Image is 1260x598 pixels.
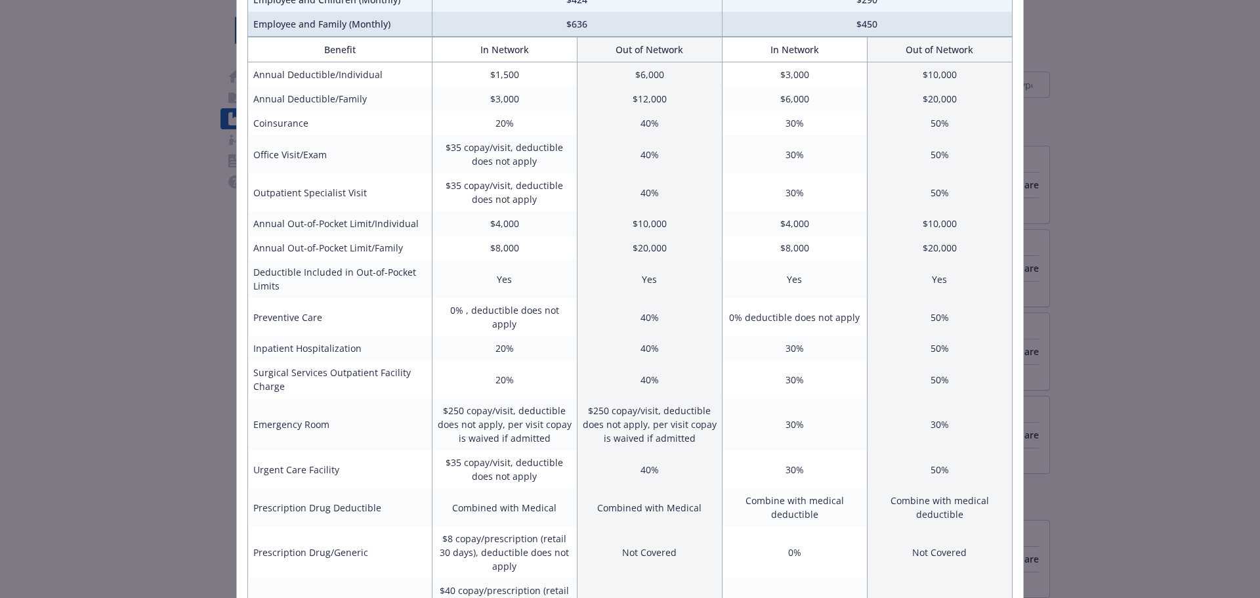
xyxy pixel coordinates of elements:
td: $6,000 [577,62,722,87]
td: Deductible Included in Out-of-Pocket Limits [248,260,432,298]
td: Yes [577,260,722,298]
td: 50% [867,360,1012,398]
td: 20% [432,360,577,398]
th: In Network [432,37,577,62]
td: 40% [577,360,722,398]
td: Coinsurance [248,111,432,135]
td: $20,000 [867,87,1012,111]
td: 30% [722,111,867,135]
td: 40% [577,111,722,135]
td: 50% [867,336,1012,360]
td: $35 copay/visit, deductible does not apply [432,173,577,211]
td: 0% [722,526,867,578]
td: Outpatient Specialist Visit [248,173,432,211]
td: Annual Deductible/Family [248,87,432,111]
td: 0% deductible does not apply [722,298,867,336]
td: Office Visit/Exam [248,135,432,173]
td: 20% [432,111,577,135]
td: 50% [867,450,1012,488]
td: $35 copay/visit, deductible does not apply [432,450,577,488]
td: $10,000 [867,62,1012,87]
td: $4,000 [722,211,867,236]
td: Annual Deductible/Individual [248,62,432,87]
td: Inpatient Hospitalization [248,336,432,360]
td: $6,000 [722,87,867,111]
td: Not Covered [577,526,722,578]
td: Annual Out-of-Pocket Limit/Family [248,236,432,260]
td: Annual Out-of-Pocket Limit/Individual [248,211,432,236]
td: Yes [432,260,577,298]
td: Prescription Drug Deductible [248,488,432,526]
td: Combined with Medical [577,488,722,526]
td: Yes [722,260,867,298]
td: $636 [432,12,722,37]
td: 30% [722,450,867,488]
td: $250 copay/visit, deductible does not apply, per visit copay is waived if admitted [432,398,577,450]
th: Benefit [248,37,432,62]
td: 30% [722,360,867,398]
th: Out of Network [577,37,722,62]
td: 50% [867,298,1012,336]
td: 20% [432,336,577,360]
td: Prescription Drug/Generic [248,526,432,578]
td: $12,000 [577,87,722,111]
td: 40% [577,450,722,488]
td: 50% [867,111,1012,135]
td: $10,000 [867,211,1012,236]
td: 40% [577,173,722,211]
td: $20,000 [577,236,722,260]
td: 30% [722,398,867,450]
td: 50% [867,173,1012,211]
td: Yes [867,260,1012,298]
td: 40% [577,336,722,360]
td: $4,000 [432,211,577,236]
td: Urgent Care Facility [248,450,432,488]
td: Not Covered [867,526,1012,578]
td: 50% [867,135,1012,173]
td: $1,500 [432,62,577,87]
td: 30% [722,135,867,173]
td: $3,000 [722,62,867,87]
td: $450 [722,12,1012,37]
td: 30% [867,398,1012,450]
td: 0% , deductible does not apply [432,298,577,336]
th: In Network [722,37,867,62]
td: Combined with Medical [432,488,577,526]
td: $20,000 [867,236,1012,260]
td: Employee and Family (Monthly) [248,12,432,37]
td: Emergency Room [248,398,432,450]
td: $8 copay/prescription (retail 30 days), deductible does not apply [432,526,577,578]
td: $10,000 [577,211,722,236]
th: Out of Network [867,37,1012,62]
td: Surgical Services Outpatient Facility Charge [248,360,432,398]
td: $35 copay/visit, deductible does not apply [432,135,577,173]
td: $8,000 [432,236,577,260]
td: Combine with medical deductible [867,488,1012,526]
td: Combine with medical deductible [722,488,867,526]
td: 40% [577,298,722,336]
td: $3,000 [432,87,577,111]
td: 40% [577,135,722,173]
td: $250 copay/visit, deductible does not apply, per visit copay is waived if admitted [577,398,722,450]
td: $8,000 [722,236,867,260]
td: 30% [722,173,867,211]
td: 30% [722,336,867,360]
td: Preventive Care [248,298,432,336]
